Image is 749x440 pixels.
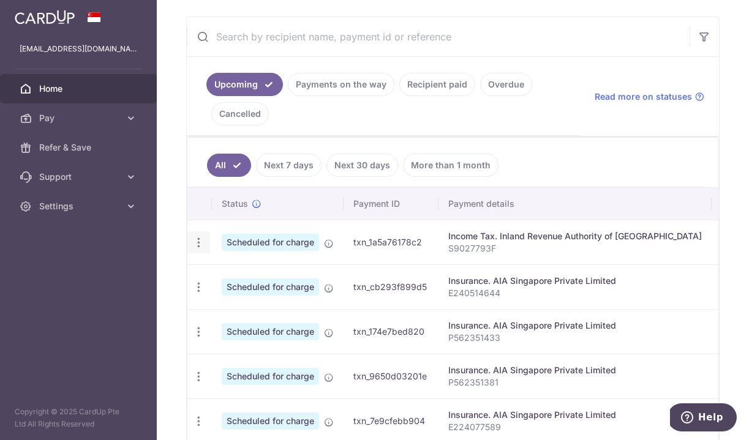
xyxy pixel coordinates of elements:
[211,102,269,125] a: Cancelled
[448,287,702,299] p: E240514644
[39,83,120,95] span: Home
[222,278,319,296] span: Scheduled for charge
[399,73,475,96] a: Recipient paid
[344,309,438,354] td: txn_174e7bed820
[344,220,438,264] td: txn_1a5a76178c2
[448,275,702,287] div: Insurance. AIA Singapore Private Limited
[222,412,319,430] span: Scheduled for charge
[344,354,438,398] td: txn_9650d03201e
[448,230,702,242] div: Income Tax. Inland Revenue Authority of [GEOGRAPHIC_DATA]
[480,73,532,96] a: Overdue
[222,323,319,340] span: Scheduled for charge
[403,154,499,177] a: More than 1 month
[448,376,702,389] p: P562351381
[39,141,120,154] span: Refer & Save
[438,188,712,220] th: Payment details
[448,242,702,255] p: S9027793F
[595,91,704,103] a: Read more on statuses
[595,91,692,103] span: Read more on statuses
[344,264,438,309] td: txn_cb293f899d5
[222,234,319,251] span: Scheduled for charge
[256,154,322,177] a: Next 7 days
[448,319,702,332] div: Insurance. AIA Singapore Private Limited
[326,154,398,177] a: Next 30 days
[448,364,702,376] div: Insurance. AIA Singapore Private Limited
[39,171,120,183] span: Support
[39,200,120,212] span: Settings
[448,409,702,421] div: Insurance. AIA Singapore Private Limited
[20,43,137,55] p: [EMAIL_ADDRESS][DOMAIN_NAME]
[288,73,394,96] a: Payments on the way
[15,10,75,24] img: CardUp
[187,17,690,56] input: Search by recipient name, payment id or reference
[222,368,319,385] span: Scheduled for charge
[670,403,737,434] iframe: Opens a widget where you can find more information
[206,73,283,96] a: Upcoming
[448,332,702,344] p: P562351433
[222,198,248,210] span: Status
[39,112,120,124] span: Pay
[207,154,251,177] a: All
[344,188,438,220] th: Payment ID
[448,421,702,433] p: E224077589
